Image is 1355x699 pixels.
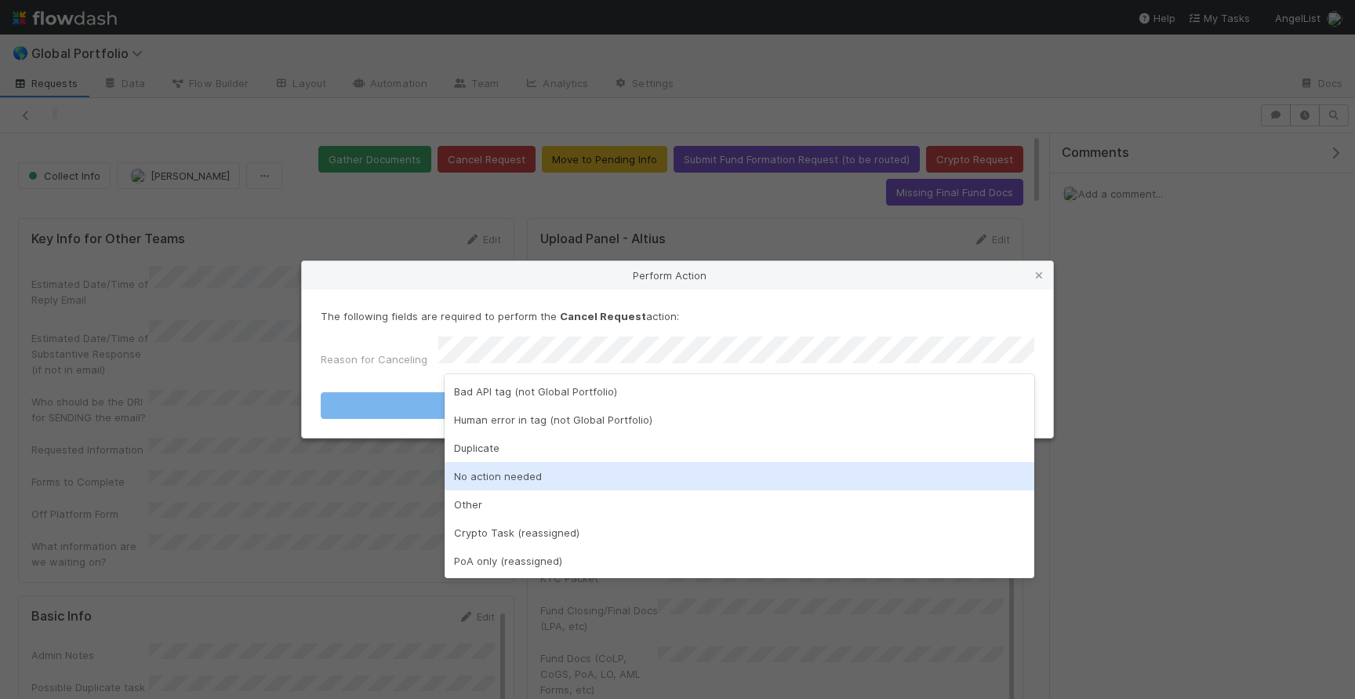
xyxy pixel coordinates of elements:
label: Reason for Canceling [321,351,427,367]
div: Human error in tag (not Global Portfolio) [445,406,1034,434]
div: Crypto Task (reassigned) [445,519,1034,547]
div: Perform Action [302,261,1053,289]
div: Duplicate [445,434,1034,462]
div: Other [445,490,1034,519]
strong: Cancel Request [560,310,646,322]
p: The following fields are required to perform the action: [321,308,1034,324]
div: No action needed [445,462,1034,490]
div: PoA only (reassigned) [445,547,1034,575]
div: Bad API tag (not Global Portfolio) [445,377,1034,406]
button: Cancel Request [321,392,1034,419]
